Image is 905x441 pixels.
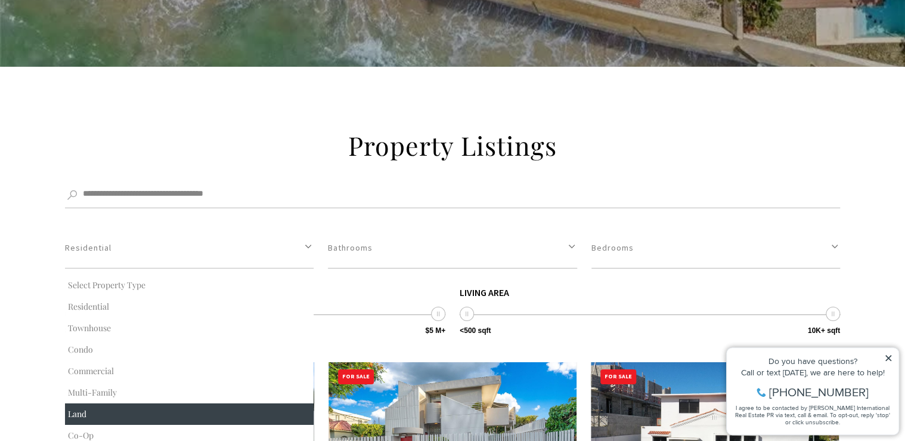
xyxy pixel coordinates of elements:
div: For Sale [600,369,636,384]
div: Do you have questions? [13,27,172,35]
button: Bedrooms [591,227,840,269]
span: <500 sqft [460,327,491,334]
div: Call or text [DATE], we are here to help! [13,38,172,47]
span: I agree to be contacted by [PERSON_NAME] International Real Estate PR via text, call & email. To ... [15,73,170,96]
h2: Property Listings [196,129,709,162]
button: Bathrooms [328,227,577,269]
div: For Sale [338,369,374,384]
span: [PHONE_NUMBER] [49,56,148,68]
span: $5 M+ [425,327,445,334]
input: Search by Address, City, or Neighborhood [65,181,840,208]
button: Residential [65,227,314,269]
button: Select property type [65,275,314,296]
button: Land [65,403,314,425]
button: Townhouse [65,317,314,339]
button: Multi-Family [65,382,314,403]
span: 10K+ sqft [808,327,840,334]
button: Commercial [65,360,314,382]
button: Condo [65,339,314,360]
button: Residential [65,296,314,317]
